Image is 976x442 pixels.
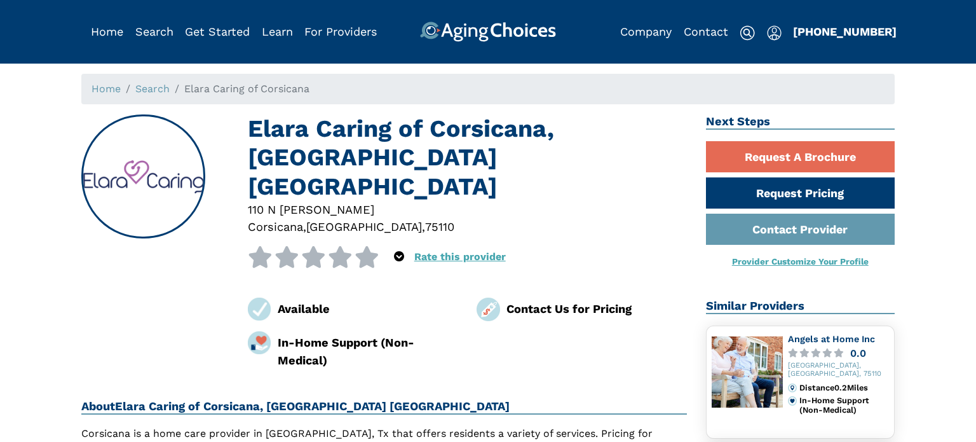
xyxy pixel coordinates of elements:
a: Contact [684,25,728,38]
img: Elara Caring of Corsicana, Corsicana TX [83,160,205,193]
a: Search [135,83,170,95]
div: 110 N [PERSON_NAME] [248,201,687,218]
h1: Elara Caring of Corsicana, [GEOGRAPHIC_DATA] [GEOGRAPHIC_DATA] [248,114,687,201]
img: primary.svg [788,396,797,405]
a: Home [91,25,123,38]
span: , [303,220,306,233]
div: Popover trigger [767,22,782,42]
div: Available [278,300,458,317]
a: Contact Provider [706,214,895,245]
a: Angels at Home Inc [788,334,875,344]
a: 0.0 [788,349,890,358]
a: Learn [262,25,293,38]
nav: breadcrumb [81,74,895,104]
a: [PHONE_NUMBER] [793,25,897,38]
h2: Similar Providers [706,299,895,314]
h2: Next Steps [706,114,895,130]
img: search-icon.svg [740,25,755,41]
span: Elara Caring of Corsicana [184,83,309,95]
div: [GEOGRAPHIC_DATA], [GEOGRAPHIC_DATA], 75110 [788,362,890,378]
a: Search [135,25,173,38]
a: Company [620,25,672,38]
span: , [422,220,425,233]
img: AgingChoices [420,22,556,42]
h2: About Elara Caring of Corsicana, [GEOGRAPHIC_DATA] [GEOGRAPHIC_DATA] [81,399,687,415]
div: Distance 0.2 Miles [799,383,889,392]
img: user-icon.svg [767,25,782,41]
a: Request Pricing [706,177,895,209]
a: Request A Brochure [706,141,895,172]
a: Rate this provider [414,251,506,263]
a: Home [91,83,121,95]
img: distance.svg [788,383,797,392]
div: In-Home Support (Non-Medical) [278,334,458,369]
div: Contact Us for Pricing [506,300,687,317]
div: Popover trigger [394,246,404,268]
span: Corsicana [248,220,303,233]
a: Provider Customize Your Profile [732,256,869,266]
div: Popover trigger [135,22,173,42]
div: 0.0 [850,349,866,358]
a: For Providers [304,25,377,38]
div: 75110 [425,218,454,235]
a: Get Started [185,25,250,38]
div: In-Home Support (Non-Medical) [799,396,889,415]
span: [GEOGRAPHIC_DATA] [306,220,422,233]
